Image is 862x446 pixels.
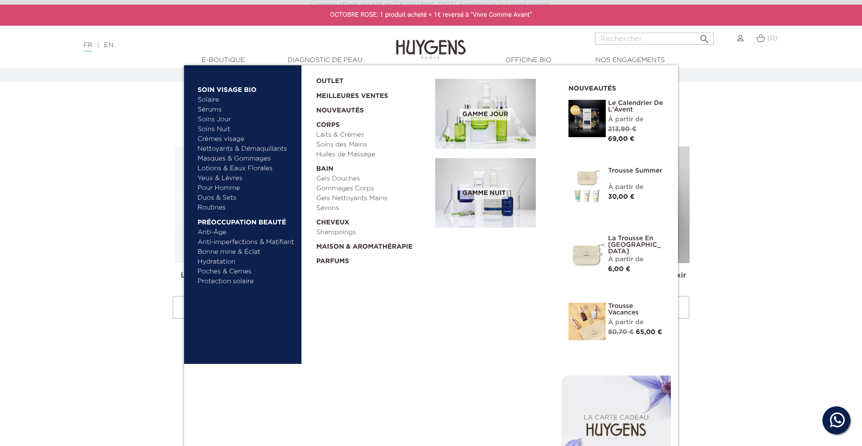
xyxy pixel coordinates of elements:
img: La Trousse en Coton [568,235,606,272]
div: | [79,40,352,51]
a: Shampoings [316,228,429,237]
a: E-Boutique [177,56,270,65]
span: 6,00 € [608,266,630,272]
a: Bain [316,160,429,174]
a: Officine Bio [482,56,575,65]
h2: Nouveautés [568,82,664,93]
a: Yeux & Lèvres [198,174,295,183]
span: 65,00 € [636,329,663,335]
h2: Nos suggestions [172,114,690,132]
a: Protection solaire [198,277,295,286]
span: (0) [767,35,778,42]
a: Maison & Aromathérapie [316,237,429,252]
a: Hydratation [198,257,295,267]
img: La Trousse vacances [568,303,606,340]
a: Gommages Corps [316,184,429,194]
a: Préoccupation beauté [198,213,295,228]
a: Nouveautés [316,101,429,116]
a: Le Concentré Hyaluronique [181,272,283,279]
a: Gamme nuit [435,158,554,228]
a: Routines [198,203,295,213]
a: Poches & Cernes [198,267,295,277]
a: Nos engagements [583,56,677,65]
span: 80,70 € [608,329,634,335]
a: Savons [316,203,429,213]
i:  [699,31,710,42]
span: 30,00 € [608,194,635,200]
a: Duos & Sets [198,193,295,203]
a: Huiles de Massage [316,150,429,160]
img: Huygens [396,25,466,61]
input: Rechercher [595,33,714,45]
a: Anti-Âge [198,228,295,237]
a: Le Calendrier de L'Avent [608,100,664,113]
a: Meilleures Ventes [316,86,421,101]
span: 213,90 € [608,126,636,132]
div: À partir de [608,255,664,265]
a: Trousse Vacances [608,303,664,316]
a: Soins des Mains [316,140,429,150]
a: Soin Visage Bio [198,80,295,95]
span: Gamme jour [460,109,510,120]
a: La Trousse en [GEOGRAPHIC_DATA] [608,235,664,255]
a: Pour Homme [198,183,295,193]
img: Le Concentré Hyaluronique [175,146,291,263]
img: Trousse Summer [568,167,606,205]
a: Masques & Gommages [198,154,295,164]
img: routine_jour_banner.jpg [435,79,536,149]
a: Nettoyants & Démaquillants [198,144,295,154]
a: Anti-imperfections & Matifiant [198,237,295,247]
a: Le Gel Nettoyant Visage Élixir Nuit [575,272,686,289]
a: Sérums [198,105,295,115]
img: Le Calendrier de L'Avent [568,100,606,137]
a: Diagnostic de peau [278,56,371,65]
div: À partir de [172,323,291,333]
a: Solaire [198,95,295,105]
div: À partir de [608,115,664,125]
a: Découvrir [172,296,291,319]
a: Gels Douches [316,174,429,184]
button:  [696,30,713,42]
a: Cheveux [316,213,429,228]
a: FR [83,42,92,52]
a: Parfums [316,252,429,266]
a: Bonne mine & Éclat [198,247,295,257]
a: Soins Jour [198,115,295,125]
a: Gels Nettoyants Mains [316,194,429,203]
a: OUTLET [316,72,421,86]
div: À partir de [608,182,664,192]
a: Crèmes visage [198,134,295,144]
img: routine_nuit_banner.jpg [435,158,536,228]
a: Lotions & Eaux Florales [198,164,295,174]
a: Corps [316,116,429,130]
a: EN [104,42,113,49]
span: 69,00 € [608,136,635,142]
a: Soins Nuit [198,125,287,134]
a: Gamme jour [435,79,554,149]
a: Laits & Crèmes [316,130,429,140]
span: Gamme nuit [460,188,508,199]
div: À partir de [608,318,664,328]
a: Trousse Summer [608,167,664,174]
